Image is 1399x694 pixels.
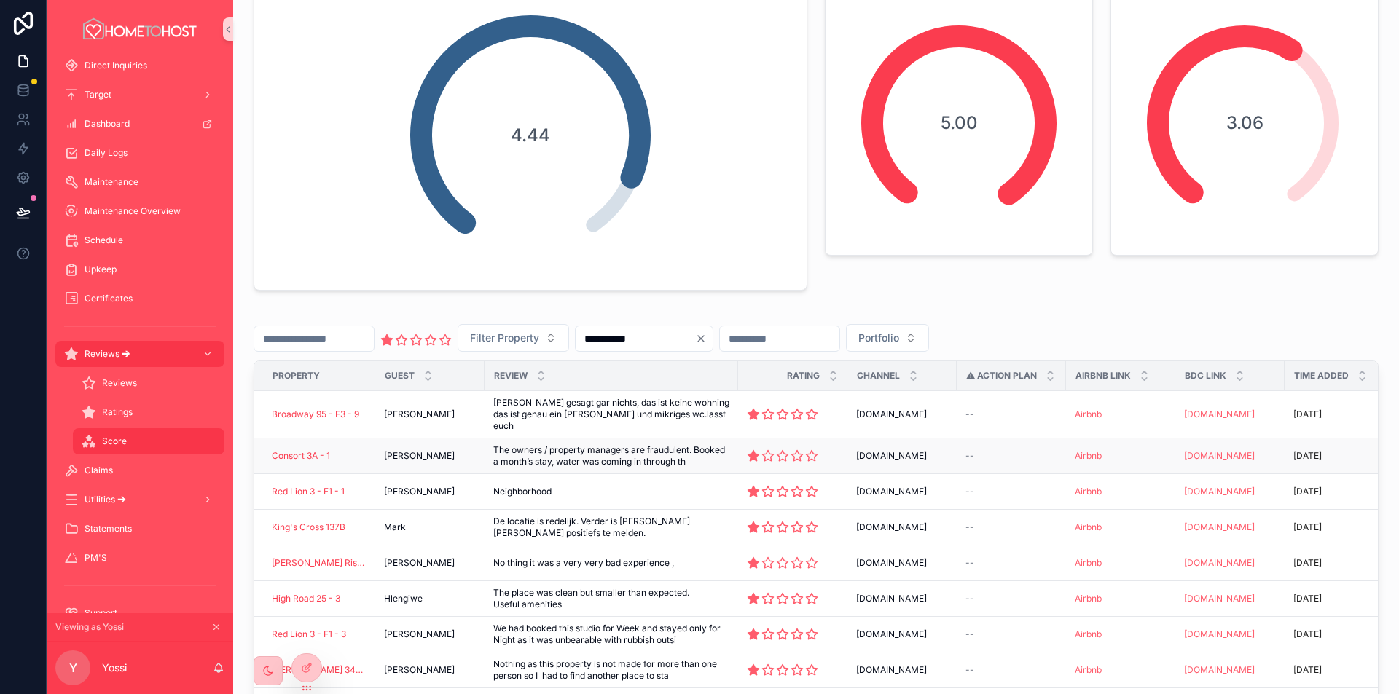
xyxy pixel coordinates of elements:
span: Statements [85,523,132,535]
a: -- [965,450,1057,462]
span: Score [102,435,127,447]
a: Airbnb [1075,450,1167,462]
p: [DATE] [1293,628,1322,640]
a: Airbnb [1075,486,1102,497]
a: [DOMAIN_NAME] [1184,557,1276,569]
span: Consort 3A - 1 [272,450,330,462]
a: Airbnb [1075,593,1102,604]
a: -- [965,521,1057,533]
p: [DATE] [1293,450,1322,462]
a: Airbnb [1075,664,1167,676]
a: [DOMAIN_NAME] [1184,557,1255,568]
a: [DOMAIN_NAME] [1184,521,1255,532]
a: Score [73,428,224,454]
span: Time added [1294,370,1349,382]
span: Red Lion 3 - F1 - 1 [272,486,345,497]
a: Dashboard [55,111,224,137]
a: [DOMAIN_NAME] [1184,593,1276,604]
a: No thing it was a very very bad experience , [493,557,729,569]
a: Consort 3A - 1 [272,450,367,462]
span: Portfolio [858,331,899,345]
span: Claims [85,465,113,476]
a: [PERSON_NAME] [384,409,476,420]
a: Airbnb [1075,593,1167,604]
span: Maintenance [85,176,138,188]
span: BDC Link [1185,370,1226,382]
span: Schedule [85,234,123,246]
a: High Road 25 - 3 [272,593,340,604]
a: [DOMAIN_NAME] [1184,486,1276,497]
span: We had booked this studio for Week and stayed only for Night as it was unbearable with rubbish outsi [493,623,729,646]
a: De locatie is redelijk. Verder is [PERSON_NAME] [PERSON_NAME] positiefs te melden. [493,516,729,539]
a: Neighborhood [493,486,729,497]
span: -- [965,486,974,497]
a: Maintenance [55,169,224,195]
a: Utilities 🡪 [55,486,224,513]
span: Utilities 🡪 [85,494,126,505]
span: [PERSON_NAME] [384,628,455,640]
a: [DOMAIN_NAME] [1184,409,1255,419]
a: [DOMAIN_NAME] [1184,664,1276,676]
span: -- [965,409,974,420]
p: [DATE] [1293,409,1322,420]
a: Broadway 95 - F3 - 9 [272,409,367,420]
a: [DATE] [1293,450,1385,462]
p: [DATE] [1293,486,1322,497]
a: [DOMAIN_NAME] [1184,486,1255,497]
span: ⚠ Action plan [966,370,1037,382]
a: [DATE] [1293,486,1385,497]
a: Red Lion 3 - F1 - 3 [272,628,346,640]
a: -- [965,593,1057,604]
span: Filter Property [470,331,539,345]
a: [DOMAIN_NAME] [856,450,948,462]
a: Daily Logs [55,140,224,166]
img: App logo [81,17,199,41]
span: -- [965,450,974,462]
a: Airbnb [1075,557,1102,568]
a: [PERSON_NAME] Rise 3 - A [272,557,367,569]
a: Maintenance Overview [55,198,224,224]
span: Dashboard [85,118,130,130]
span: 3.06 [1226,111,1263,135]
a: Reviews [73,370,224,396]
button: Clear [695,333,713,344]
a: Airbnb [1075,557,1167,569]
a: -- [965,486,1057,497]
span: PM'S [85,552,107,564]
a: [DOMAIN_NAME] [1184,593,1255,604]
a: [PERSON_NAME] gesagt gar nichts, das ist keine wohning das ist genau ein [PERSON_NAME] und mikrig... [493,397,729,432]
p: [DATE] [1293,664,1322,676]
a: Airbnb [1075,409,1102,419]
a: [DOMAIN_NAME] [856,521,948,533]
span: Nothing as this property is not made for more than one person so I had to find another place to sta [493,658,729,682]
span: -- [965,593,974,604]
a: The owners / property managers are fraudulent. Booked a month’s stay, water was coming in through th [493,444,729,468]
a: Airbnb [1075,486,1167,497]
a: [DATE] [1293,628,1385,640]
span: Support [85,607,117,619]
a: [DATE] [1293,557,1385,569]
a: [DATE] [1293,409,1385,420]
span: Y [69,659,77,677]
a: Airbnb [1075,521,1167,533]
span: [DOMAIN_NAME] [856,593,927,604]
a: King's Cross 137B [272,521,367,533]
div: scrollable content [47,58,233,613]
span: [DOMAIN_NAME] [856,486,927,497]
a: [DOMAIN_NAME] [856,409,948,420]
a: Upkeep [55,256,224,283]
span: [DOMAIN_NAME] [856,628,927,640]
span: Reviews [102,377,137,389]
span: -- [965,628,974,640]
a: [DOMAIN_NAME] [856,486,948,497]
span: Airbnb Link [1075,370,1131,382]
a: Ratings [73,399,224,425]
span: Mark [384,521,406,533]
span: Maintenance Overview [85,205,181,217]
a: Claims [55,457,224,484]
